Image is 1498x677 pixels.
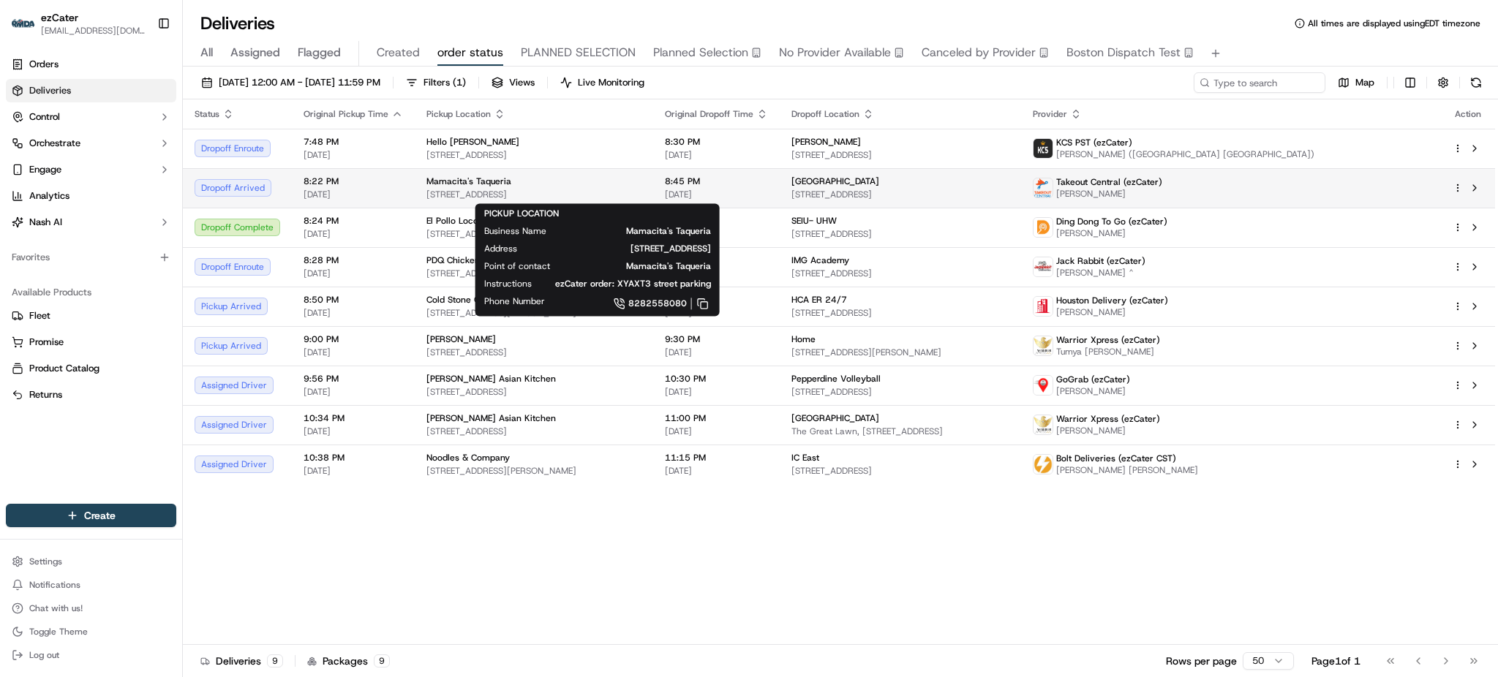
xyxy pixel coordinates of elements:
span: [STREET_ADDRESS] [791,149,1009,161]
span: [PERSON_NAME] [1056,385,1130,397]
span: Bolt Deliveries (ezCater CST) [1056,453,1176,464]
a: Orders [6,53,176,76]
img: ddtg_logo_v2.png [1034,218,1053,237]
span: 8:45 PM [665,175,768,187]
span: [PERSON_NAME] [1056,188,1162,200]
span: [STREET_ADDRESS][PERSON_NAME] [426,465,641,477]
button: [EMAIL_ADDRESS][DOMAIN_NAME] [41,25,146,37]
span: [DATE] [304,307,403,319]
span: Orders [29,58,59,71]
span: [DATE] [304,426,403,437]
span: [PERSON_NAME] [426,333,496,345]
img: warriorxpress_logo_v2.png [1034,336,1053,355]
span: 8:28 PM [304,254,403,266]
a: Fleet [12,309,170,322]
span: [GEOGRAPHIC_DATA] [791,412,879,424]
button: Promise [6,330,176,354]
span: ( 1 ) [453,76,466,89]
div: Favorites [6,246,176,269]
button: Orchestrate [6,132,176,155]
span: Filters [424,76,466,89]
button: ezCater [41,10,78,25]
span: 10:34 PM [304,412,403,424]
a: 📗Knowledge Base [9,206,118,232]
span: KCS PST (ezCater) [1056,137,1132,148]
a: 8282558080 [568,295,711,311]
input: Got a question? Start typing here... [38,94,263,110]
span: Control [29,110,60,124]
span: [STREET_ADDRESS] [791,386,1009,398]
span: Ding Dong To Go (ezCater) [1056,216,1167,227]
span: Original Pickup Time [304,108,388,120]
span: Original Dropoff Time [665,108,753,120]
span: Planned Selection [653,44,748,61]
span: 8:22 PM [304,175,403,187]
span: [PERSON_NAME] [1056,425,1160,436]
p: Rows per page [1166,654,1237,668]
button: Start new chat [249,144,266,162]
span: Fleet [29,309,50,322]
span: [DATE] [665,189,768,200]
span: Map [1355,76,1374,89]
span: 10:30 PM [665,373,768,385]
span: 7:48 PM [304,136,403,148]
span: 9:56 PM [304,373,403,385]
span: Provider [1033,108,1067,120]
span: [STREET_ADDRESS] [541,243,711,254]
span: Nash AI [29,216,62,229]
button: Nash AI [6,211,176,234]
h1: Deliveries [200,12,275,35]
span: 11:00 PM [665,412,768,424]
span: [DATE] [665,347,768,358]
button: Notifications [6,575,176,595]
span: Live Monitoring [578,76,644,89]
span: Settings [29,556,62,567]
span: 9:00 PM [304,333,403,345]
span: The Great Lawn, [STREET_ADDRESS] [791,426,1009,437]
span: order status [437,44,503,61]
div: Deliveries [200,654,283,668]
div: 💻 [124,213,135,225]
img: bolt_logo.png [1034,455,1053,474]
span: 8:24 PM [304,215,403,227]
span: [STREET_ADDRESS][PERSON_NAME] [791,347,1009,358]
span: [PERSON_NAME] [PERSON_NAME] [1056,464,1198,476]
span: [STREET_ADDRESS] [426,347,641,358]
span: Address [484,243,517,254]
button: Map [1331,72,1381,93]
span: Point of contact [484,260,550,272]
span: Hello [PERSON_NAME] [426,136,519,148]
span: Returns [29,388,62,401]
img: warriorxpress_logo_v2.png [1034,415,1053,434]
img: 1736555255976-a54dd68f-1ca7-489b-9aae-adbdc363a1c4 [15,140,41,166]
span: IMG Academy [791,254,849,266]
p: Welcome 👋 [15,58,266,82]
span: All [200,44,213,61]
button: Engage [6,158,176,181]
span: [STREET_ADDRESS] [791,268,1009,279]
a: Returns [12,388,170,401]
span: [STREET_ADDRESS] [791,189,1009,200]
img: GoGrab_Delivery.png [1034,376,1053,395]
button: Refresh [1466,72,1486,93]
button: Create [6,504,176,527]
div: 📗 [15,213,26,225]
button: Views [485,72,541,93]
a: Promise [12,336,170,349]
span: Warrior Xpress (ezCater) [1056,334,1160,346]
span: Cold Stone Creamery [426,294,515,306]
span: [DATE] [665,426,768,437]
button: Live Monitoring [554,72,651,93]
span: Promise [29,336,64,349]
span: El Pollo Loco [426,215,478,227]
span: [DATE] [304,268,403,279]
span: Status [195,108,219,120]
img: Nash [15,15,44,44]
button: [DATE] 12:00 AM - [DATE] 11:59 PM [195,72,387,93]
span: [STREET_ADDRESS][PERSON_NAME] [426,228,641,240]
span: GoGrab (ezCater) [1056,374,1130,385]
button: Product Catalog [6,357,176,380]
span: Business Name [484,225,546,237]
span: 8:30 PM [665,136,768,148]
button: Toggle Theme [6,621,176,642]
